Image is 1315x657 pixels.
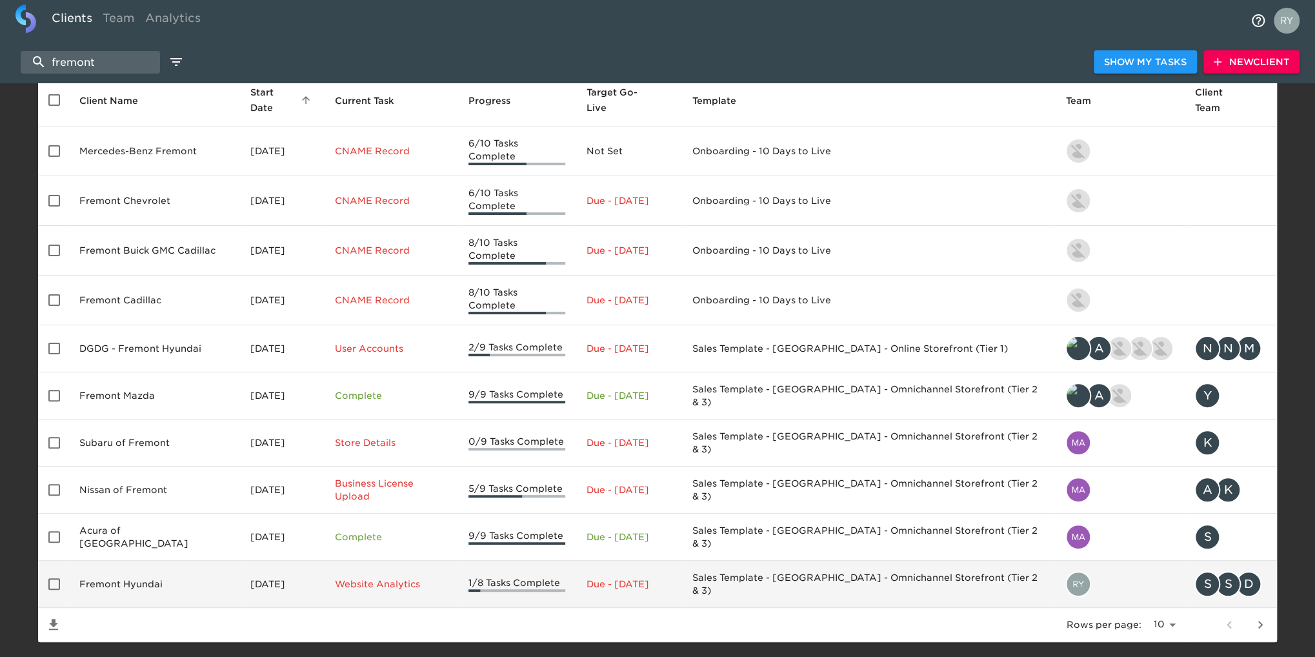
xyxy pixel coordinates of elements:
button: Show My Tasks [1094,50,1197,74]
img: austin@roadster.com [1108,384,1131,407]
div: scott.yamasaki@acuraoffremont.com [1194,524,1267,550]
td: Onboarding - 10 Days to Live [682,126,1055,176]
td: Sales Template - [GEOGRAPHIC_DATA] - Omnichannel Storefront (Tier 2 & 3) [682,561,1055,608]
td: Fremont Buick GMC Cadillac [69,226,240,276]
td: Fremont Hyundai [69,561,240,608]
td: [DATE] [240,514,325,561]
div: kevin.lo@roadster.com [1065,138,1174,164]
td: 9/9 Tasks Complete [458,372,576,419]
td: [DATE] [240,561,325,608]
td: Onboarding - 10 Days to Live [682,176,1055,226]
div: Nick.George@dgdg.com, nick.george@dgdg.com, michael.bero@roadster.com [1194,336,1267,361]
span: Template [692,93,753,108]
div: A [1086,336,1112,361]
div: andreas@simmsautogroup.com, katie@simmsautogroup.com [1194,477,1267,503]
td: 8/10 Tasks Complete [458,226,576,276]
td: [DATE] [240,276,325,325]
span: Start Date [250,85,314,116]
td: DGDG - Fremont Hyundai [69,325,240,372]
td: Fremont Mazda [69,372,240,419]
td: 9/9 Tasks Complete [458,514,576,561]
p: Due - [DATE] [586,483,672,496]
td: Sales Template - [GEOGRAPHIC_DATA] - Omnichannel Storefront (Tier 2 & 3) [682,514,1055,561]
div: nikko.foster@roadster.com [1065,188,1174,214]
td: [DATE] [240,325,325,372]
p: Due - [DATE] [586,436,672,449]
td: [DATE] [240,226,325,276]
img: ryan.lattimore@roadster.com [1149,337,1172,360]
p: Due - [DATE] [586,578,672,591]
td: Sales Template - [GEOGRAPHIC_DATA] - Omnichannel Storefront (Tier 2 & 3) [682,372,1055,419]
td: 5/9 Tasks Complete [458,467,576,514]
div: nikko.foster@roadster.com [1065,287,1174,313]
p: Website Analytics [335,578,448,591]
span: Current Task [335,93,411,108]
button: NewClient [1203,50,1300,74]
a: Clients [46,5,97,36]
button: Save List [38,609,69,640]
p: Due - [DATE] [586,244,672,257]
td: Sales Template - [GEOGRAPHIC_DATA] - Omnichannel Storefront (Tier 2 & 3) [682,467,1055,514]
td: Onboarding - 10 Days to Live [682,276,1055,325]
td: 1/8 Tasks Complete [458,561,576,608]
td: Onboarding - 10 Days to Live [682,226,1055,276]
img: tyler@roadster.com [1067,337,1090,360]
td: Acura of [GEOGRAPHIC_DATA] [69,514,240,561]
div: tyler@roadster.com, adam.stelly@roadster.com, austin@roadster.com [1065,383,1174,409]
p: CNAME Record [335,294,448,307]
td: Fremont Chevrolet [69,176,240,226]
div: madison.craig@roadster.com [1065,524,1174,550]
td: 6/10 Tasks Complete [458,126,576,176]
td: [DATE] [240,419,325,467]
td: [DATE] [240,126,325,176]
div: ryan.dale@roadster.com [1065,571,1174,597]
img: madison.craig@roadster.com [1067,525,1090,549]
p: User Accounts [335,342,448,355]
div: S [1215,571,1241,597]
div: Y [1194,383,1220,409]
div: SCOTTJ@CACARGROUP.COM, scottj@cacargroup.com, dament@press1totalk.com [1194,571,1267,597]
img: madison.craig@roadster.com [1067,478,1090,501]
select: rows per page [1147,615,1180,634]
img: kevin.lo@roadster.com [1108,337,1131,360]
img: madison.craig@roadster.com [1067,431,1090,454]
p: CNAME Record [335,145,448,157]
p: Due - [DATE] [586,342,672,355]
p: Business License Upload [335,477,448,503]
div: N [1194,336,1220,361]
a: Team [97,5,140,36]
td: [DATE] [240,372,325,419]
td: [DATE] [240,467,325,514]
div: N [1215,336,1241,361]
td: 2/9 Tasks Complete [458,325,576,372]
td: Not Set [576,126,682,176]
img: tyler@roadster.com [1067,384,1090,407]
img: kevin.lo@roadster.com [1067,139,1090,163]
img: austin@roadster.com [1129,337,1152,360]
div: K [1215,477,1241,503]
p: Due - [DATE] [586,531,672,543]
span: Calculated based on the start date and the duration of all Tasks contained in this Hub. [586,85,655,116]
div: nikko.foster@roadster.com [1065,238,1174,263]
p: Store Details [335,436,448,449]
span: This is the next Task in this Hub that should be completed [335,93,394,108]
div: M [1236,336,1261,361]
p: Rows per page: [1067,618,1141,631]
td: 6/10 Tasks Complete [458,176,576,226]
p: Complete [335,389,448,402]
p: Due - [DATE] [586,294,672,307]
p: Complete [335,531,448,543]
div: young@fremontmazda.com [1194,383,1267,409]
td: Fremont Cadillac [69,276,240,325]
img: ryan.dale@roadster.com [1067,572,1090,596]
div: K [1194,430,1220,456]
table: enhanced table [38,74,1277,642]
div: A [1194,477,1220,503]
img: logo [15,5,36,33]
p: Due - [DATE] [586,194,672,207]
td: 8/10 Tasks Complete [458,276,576,325]
button: edit [165,51,187,73]
img: Profile [1274,8,1300,34]
span: Team [1065,93,1107,108]
div: tyler@roadster.com, adam.stelly@roadster.com, kevin.lo@roadster.com, austin@roadster.com, ryan.la... [1065,336,1174,361]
